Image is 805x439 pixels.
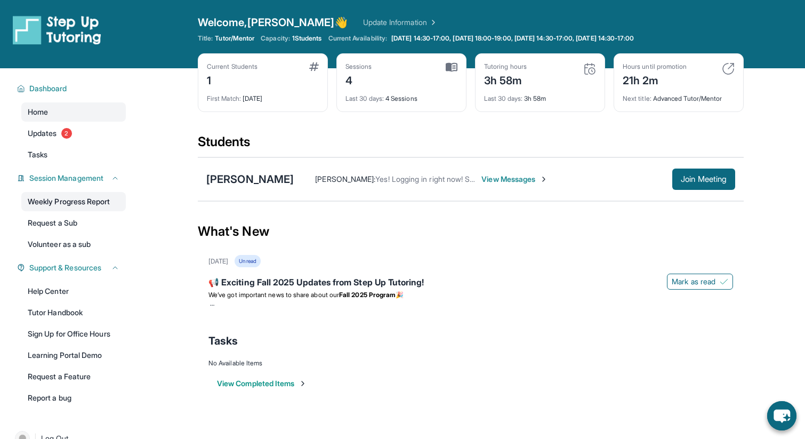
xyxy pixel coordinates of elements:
[363,17,438,28] a: Update Information
[21,303,126,322] a: Tutor Handbook
[206,172,294,187] div: [PERSON_NAME]
[28,149,47,160] span: Tasks
[328,34,387,43] span: Current Availability:
[21,324,126,344] a: Sign Up for Office Hours
[207,88,319,103] div: [DATE]
[25,262,119,273] button: Support & Resources
[207,94,241,102] span: First Match :
[208,257,228,266] div: [DATE]
[21,124,126,143] a: Updates2
[261,34,290,43] span: Capacity:
[235,255,260,267] div: Unread
[315,174,375,183] span: [PERSON_NAME] :
[623,71,687,88] div: 21h 2m
[391,34,634,43] span: [DATE] 14:30-17:00, [DATE] 18:00-19:00, [DATE] 14:30-17:00, [DATE] 14:30-17:00
[345,71,372,88] div: 4
[623,88,735,103] div: Advanced Tutor/Mentor
[25,173,119,183] button: Session Management
[21,102,126,122] a: Home
[681,176,727,182] span: Join Meeting
[21,213,126,233] a: Request a Sub
[484,62,527,71] div: Tutoring hours
[29,173,103,183] span: Session Management
[208,359,733,368] div: No Available Items
[292,34,322,43] span: 1 Students
[427,17,438,28] img: Chevron Right
[217,378,307,389] button: View Completed Items
[375,174,634,183] span: Yes! Logging in right now! So sorry, I was [PERSON_NAME] home from class.
[540,175,548,183] img: Chevron-Right
[21,192,126,211] a: Weekly Progress Report
[21,235,126,254] a: Volunteer as a sub
[13,15,101,45] img: logo
[672,276,715,287] span: Mark as read
[389,34,636,43] a: [DATE] 14:30-17:00, [DATE] 18:00-19:00, [DATE] 14:30-17:00, [DATE] 14:30-17:00
[29,83,67,94] span: Dashboard
[484,71,527,88] div: 3h 58m
[21,282,126,301] a: Help Center
[29,262,101,273] span: Support & Resources
[21,367,126,386] a: Request a Feature
[345,88,457,103] div: 4 Sessions
[396,291,404,299] span: 🎉
[198,208,744,255] div: What's New
[623,62,687,71] div: Hours until promotion
[667,274,733,290] button: Mark as read
[208,333,238,348] span: Tasks
[481,174,548,185] span: View Messages
[198,15,348,30] span: Welcome, [PERSON_NAME] 👋
[767,401,796,430] button: chat-button
[207,71,257,88] div: 1
[21,145,126,164] a: Tasks
[672,169,735,190] button: Join Meeting
[208,291,339,299] span: We’ve got important news to share about our
[484,94,522,102] span: Last 30 days :
[198,133,744,157] div: Students
[484,88,596,103] div: 3h 58m
[198,34,213,43] span: Title:
[207,62,257,71] div: Current Students
[215,34,254,43] span: Tutor/Mentor
[21,388,126,408] a: Report a bug
[722,62,735,75] img: card
[28,107,48,117] span: Home
[345,62,372,71] div: Sessions
[583,62,596,75] img: card
[21,346,126,365] a: Learning Portal Demo
[208,276,733,291] div: 📢 Exciting Fall 2025 Updates from Step Up Tutoring!
[345,94,384,102] span: Last 30 days :
[61,128,72,139] span: 2
[446,62,457,72] img: card
[623,94,651,102] span: Next title :
[339,291,396,299] strong: Fall 2025 Program
[720,277,728,286] img: Mark as read
[25,83,119,94] button: Dashboard
[28,128,57,139] span: Updates
[309,62,319,71] img: card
